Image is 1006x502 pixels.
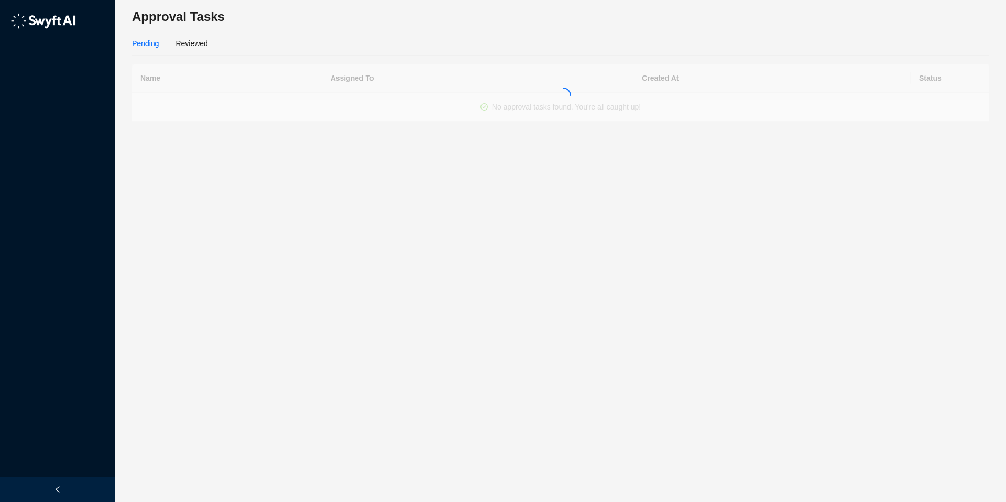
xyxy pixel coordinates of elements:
[54,486,61,493] span: left
[132,8,989,25] h3: Approval Tasks
[132,38,159,49] div: Pending
[553,85,574,106] span: loading
[176,38,207,49] div: Reviewed
[10,13,76,29] img: logo-05li4sbe.png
